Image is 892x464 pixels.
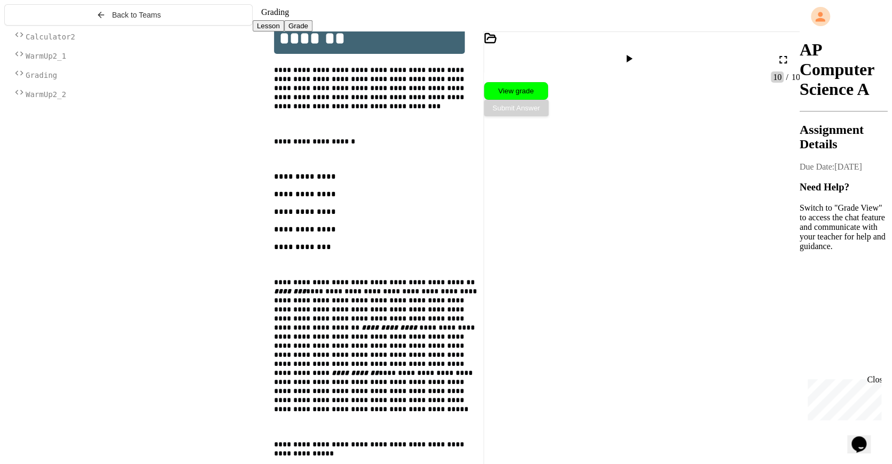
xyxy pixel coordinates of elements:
iframe: chat widget [803,375,881,420]
p: Switch to "Grade View" to access the chat feature and communicate with your teacher for help and ... [800,203,888,251]
button: Grade [284,20,312,31]
span: Due Date: [800,162,834,171]
div: Chat with us now!Close [4,4,74,68]
span: WarmUp2_2 [26,90,66,99]
iframe: chat widget [847,421,881,453]
span: Submit Answer [492,104,540,112]
span: Calculator2 [26,33,75,41]
div: My Account [800,4,888,29]
button: Lesson [253,20,284,31]
span: Grading [26,71,57,79]
span: 10 [771,71,784,83]
h2: Assignment Details [800,123,888,151]
span: [DATE] [834,162,862,171]
h1: AP Computer Science A [800,40,888,99]
button: Submit Answer [484,100,549,116]
span: Back to Teams [112,11,161,19]
span: / [786,73,788,82]
span: Grading [261,7,289,17]
h3: Need Help? [800,181,888,193]
button: View grade [484,82,548,100]
span: 10 [789,73,800,82]
button: Back to Teams [4,4,253,26]
span: WarmUp2_1 [26,52,66,60]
